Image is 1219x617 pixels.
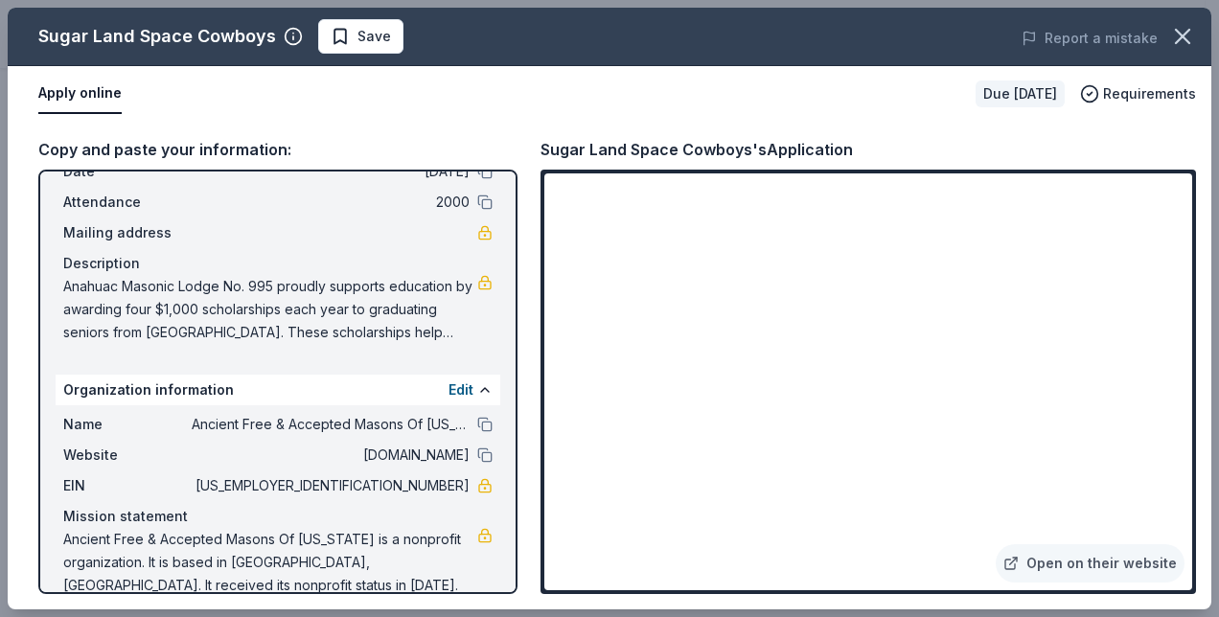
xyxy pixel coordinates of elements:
div: Sugar Land Space Cowboys's Application [540,137,853,162]
span: Name [63,413,192,436]
div: Mission statement [63,505,493,528]
span: Website [63,444,192,467]
span: Ancient Free & Accepted Masons Of [US_STATE] [192,413,470,436]
div: Sugar Land Space Cowboys [38,21,276,52]
div: Organization information [56,375,500,405]
div: Due [DATE] [976,80,1065,107]
span: EIN [63,474,192,497]
button: Requirements [1080,82,1196,105]
span: [DOMAIN_NAME] [192,444,470,467]
span: Mailing address [63,221,192,244]
span: Date [63,160,192,183]
div: Description [63,252,493,275]
span: Anahuac Masonic Lodge No. 995 proudly supports education by awarding four $1,000 scholarships eac... [63,275,477,344]
span: Attendance [63,191,192,214]
span: [US_EMPLOYER_IDENTIFICATION_NUMBER] [192,474,470,497]
button: Report a mistake [1022,27,1158,50]
span: 2000 [192,191,470,214]
span: [DATE] [192,160,470,183]
button: Save [318,19,403,54]
div: Copy and paste your information: [38,137,517,162]
span: Save [357,25,391,48]
span: Requirements [1103,82,1196,105]
a: Open on their website [996,544,1184,583]
span: Ancient Free & Accepted Masons Of [US_STATE] is a nonprofit organization. It is based in [GEOGRAP... [63,528,477,597]
button: Edit [448,378,473,401]
button: Apply online [38,74,122,114]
